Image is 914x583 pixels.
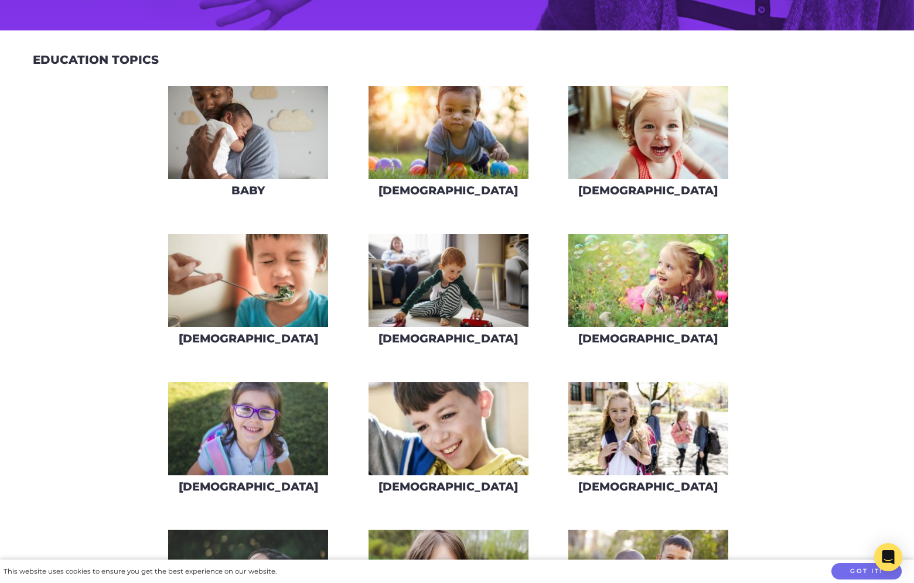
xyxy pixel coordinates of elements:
[168,86,328,179] img: AdobeStock_144860523-275x160.jpeg
[168,234,329,354] a: [DEMOGRAPHIC_DATA]
[369,382,528,475] img: AdobeStock_216518370-275x160.jpeg
[368,382,529,502] a: [DEMOGRAPHIC_DATA]
[568,85,729,205] a: [DEMOGRAPHIC_DATA]
[378,480,518,493] h3: [DEMOGRAPHIC_DATA]
[168,382,328,475] img: iStock-609791422_super-275x160.jpg
[378,184,518,197] h3: [DEMOGRAPHIC_DATA]
[578,184,718,197] h3: [DEMOGRAPHIC_DATA]
[369,234,528,327] img: iStock-626842222-275x160.jpg
[578,480,718,493] h3: [DEMOGRAPHIC_DATA]
[568,382,729,502] a: [DEMOGRAPHIC_DATA]
[179,332,318,345] h3: [DEMOGRAPHIC_DATA]
[168,382,329,502] a: [DEMOGRAPHIC_DATA]
[368,234,529,354] a: [DEMOGRAPHIC_DATA]
[179,480,318,493] h3: [DEMOGRAPHIC_DATA]
[368,85,529,205] a: [DEMOGRAPHIC_DATA]
[168,85,329,205] a: Baby
[874,543,902,571] div: Open Intercom Messenger
[578,332,718,345] h3: [DEMOGRAPHIC_DATA]
[4,565,277,578] div: This website uses cookies to ensure you get the best experience on our website.
[231,184,265,197] h3: Baby
[568,234,728,327] img: AdobeStock_43690577-275x160.jpeg
[168,234,328,327] img: AdobeStock_217987832-275x160.jpeg
[831,563,902,580] button: Got it!
[568,382,728,475] img: AdobeStock_206529425-275x160.jpeg
[568,234,729,354] a: [DEMOGRAPHIC_DATA]
[378,332,518,345] h3: [DEMOGRAPHIC_DATA]
[369,86,528,179] img: iStock-620709410-275x160.jpg
[568,86,728,179] img: iStock-678589610_super-275x160.jpg
[33,53,159,67] h2: Education Topics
